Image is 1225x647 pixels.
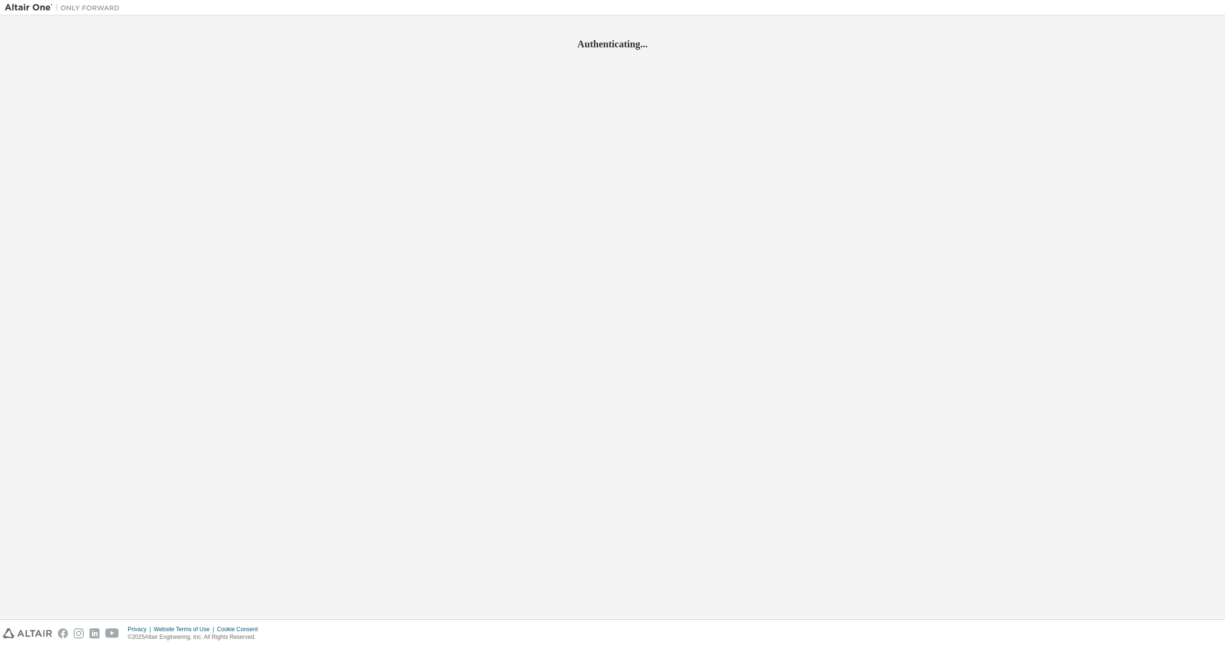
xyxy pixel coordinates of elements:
[105,628,119,638] img: youtube.svg
[128,633,264,641] p: © 2025 Altair Engineering, Inc. All Rights Reserved.
[154,625,217,633] div: Website Terms of Use
[5,38,1220,50] h2: Authenticating...
[58,628,68,638] img: facebook.svg
[3,628,52,638] img: altair_logo.svg
[217,625,263,633] div: Cookie Consent
[89,628,100,638] img: linkedin.svg
[5,3,124,12] img: Altair One
[74,628,84,638] img: instagram.svg
[128,625,154,633] div: Privacy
